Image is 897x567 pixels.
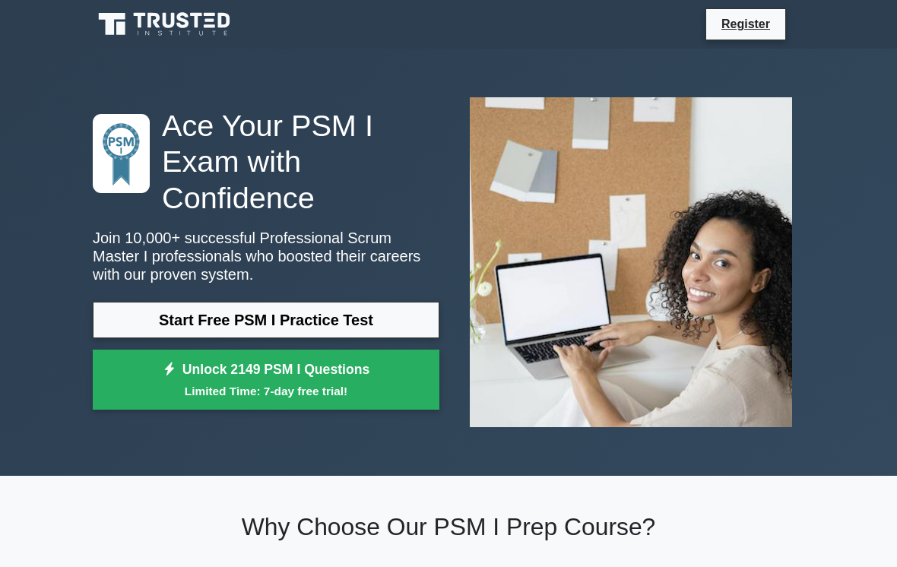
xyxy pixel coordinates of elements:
h1: Ace Your PSM I Exam with Confidence [93,108,439,217]
h2: Why Choose Our PSM I Prep Course? [93,512,804,541]
a: Unlock 2149 PSM I QuestionsLimited Time: 7-day free trial! [93,350,439,410]
a: Start Free PSM I Practice Test [93,302,439,338]
p: Join 10,000+ successful Professional Scrum Master I professionals who boosted their careers with ... [93,229,439,283]
a: Register [712,14,779,33]
small: Limited Time: 7-day free trial! [112,382,420,400]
